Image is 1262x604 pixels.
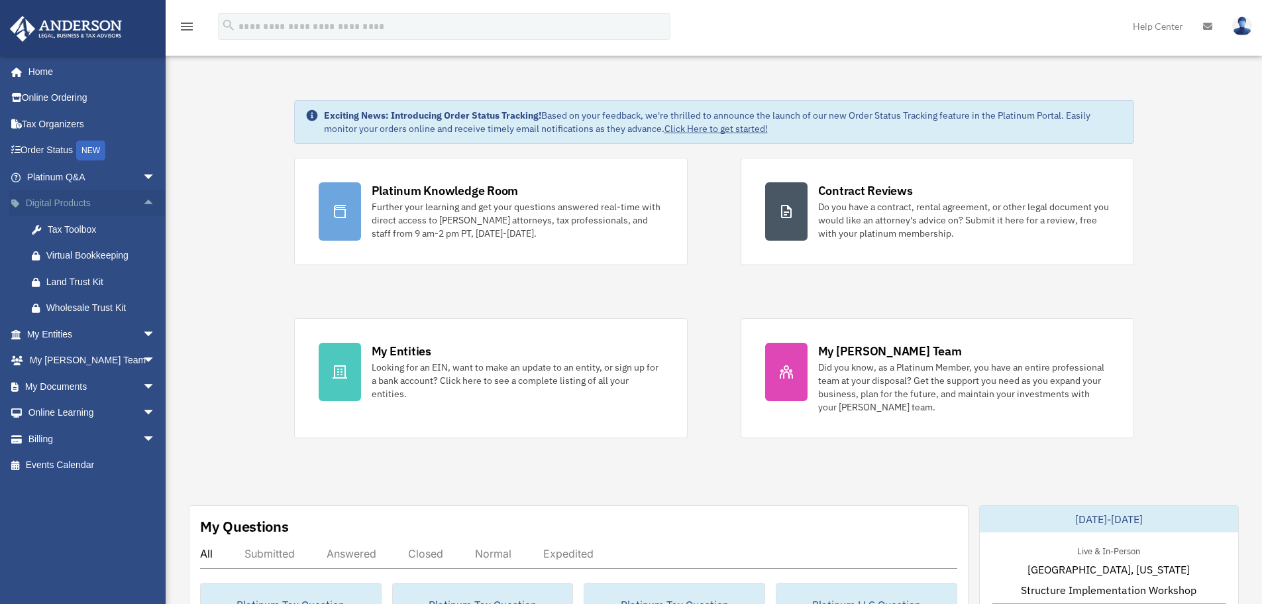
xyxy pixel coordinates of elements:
div: My Questions [200,516,289,536]
a: Wholesale Trust Kit [19,295,176,322]
a: Billingarrow_drop_down [9,426,176,452]
i: search [221,18,236,32]
a: Online Ordering [9,85,176,111]
span: arrow_drop_down [142,164,169,191]
span: arrow_drop_down [142,400,169,427]
a: Land Trust Kit [19,269,176,295]
span: arrow_drop_down [142,321,169,348]
span: arrow_drop_up [142,190,169,217]
div: Based on your feedback, we're thrilled to announce the launch of our new Order Status Tracking fe... [324,109,1123,135]
div: All [200,547,213,560]
a: Online Learningarrow_drop_down [9,400,176,426]
div: Looking for an EIN, want to make an update to an entity, or sign up for a bank account? Click her... [372,361,663,400]
div: Wholesale Trust Kit [46,300,159,316]
div: My Entities [372,343,431,359]
div: Do you have a contract, rental agreement, or other legal document you would like an attorney's ad... [818,200,1110,240]
a: Tax Organizers [9,111,176,137]
div: My [PERSON_NAME] Team [818,343,962,359]
strong: Exciting News: Introducing Order Status Tracking! [324,109,541,121]
img: Anderson Advisors Platinum Portal [6,16,126,42]
a: My [PERSON_NAME] Team Did you know, as a Platinum Member, you have an entire professional team at... [741,318,1134,438]
a: Digital Productsarrow_drop_up [9,190,176,217]
a: Contract Reviews Do you have a contract, rental agreement, or other legal document you would like... [741,158,1134,265]
div: Did you know, as a Platinum Member, you have an entire professional team at your disposal? Get th... [818,361,1110,414]
div: Virtual Bookkeeping [46,247,159,264]
a: Tax Toolbox [19,216,176,243]
div: Closed [408,547,443,560]
a: Platinum Q&Aarrow_drop_down [9,164,176,190]
i: menu [179,19,195,34]
div: Answered [327,547,376,560]
div: Further your learning and get your questions answered real-time with direct access to [PERSON_NAM... [372,200,663,240]
a: menu [179,23,195,34]
a: Platinum Knowledge Room Further your learning and get your questions answered real-time with dire... [294,158,688,265]
a: My Entities Looking for an EIN, want to make an update to an entity, or sign up for a bank accoun... [294,318,688,438]
div: Submitted [244,547,295,560]
span: [GEOGRAPHIC_DATA], [US_STATE] [1027,562,1190,577]
img: User Pic [1232,17,1252,36]
div: Platinum Knowledge Room [372,182,519,199]
a: My Documentsarrow_drop_down [9,373,176,400]
a: Home [9,58,169,85]
a: Virtual Bookkeeping [19,243,176,269]
a: Order StatusNEW [9,137,176,164]
a: Events Calendar [9,452,176,479]
div: NEW [76,141,105,160]
div: Expedited [543,547,594,560]
div: Contract Reviews [818,182,913,199]
a: My [PERSON_NAME] Teamarrow_drop_down [9,347,176,374]
a: My Entitiesarrow_drop_down [9,321,176,347]
span: arrow_drop_down [142,347,169,375]
span: Structure Implementation Workshop [1021,582,1196,598]
div: Live & In-Person [1067,543,1151,557]
span: arrow_drop_down [142,373,169,400]
div: Normal [475,547,511,560]
a: Click Here to get started! [664,123,768,135]
div: [DATE]-[DATE] [980,506,1238,532]
div: Tax Toolbox [46,221,159,238]
span: arrow_drop_down [142,426,169,453]
div: Land Trust Kit [46,274,159,290]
